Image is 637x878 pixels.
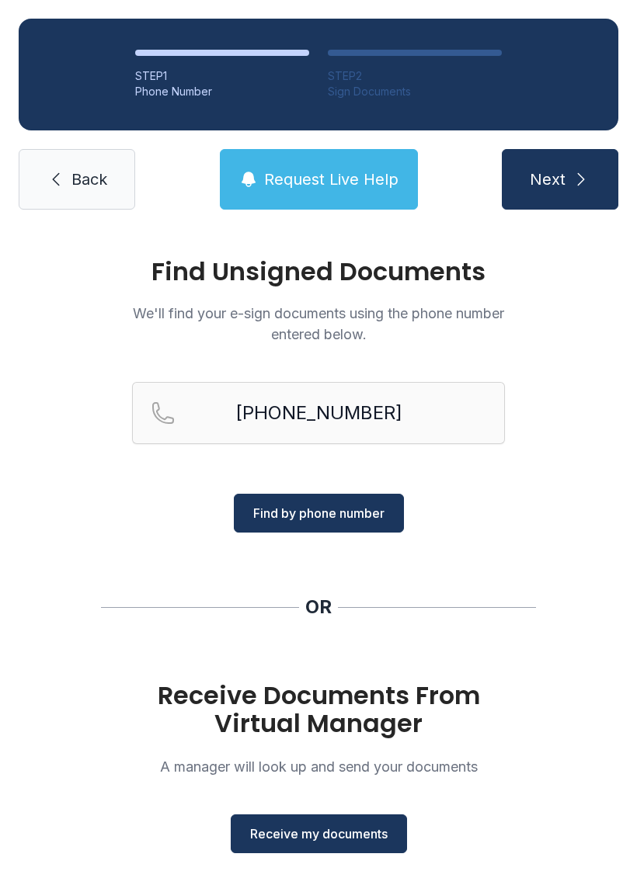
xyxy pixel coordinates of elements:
[250,824,388,843] span: Receive my documents
[328,68,502,84] div: STEP 2
[530,168,566,190] span: Next
[305,595,332,619] div: OR
[264,168,399,190] span: Request Live Help
[132,259,505,284] h1: Find Unsigned Documents
[71,168,107,190] span: Back
[132,382,505,444] input: Reservation phone number
[328,84,502,99] div: Sign Documents
[132,303,505,345] p: We'll find your e-sign documents using the phone number entered below.
[135,68,309,84] div: STEP 1
[132,756,505,777] p: A manager will look up and send your documents
[253,504,385,522] span: Find by phone number
[135,84,309,99] div: Phone Number
[132,682,505,737] h1: Receive Documents From Virtual Manager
